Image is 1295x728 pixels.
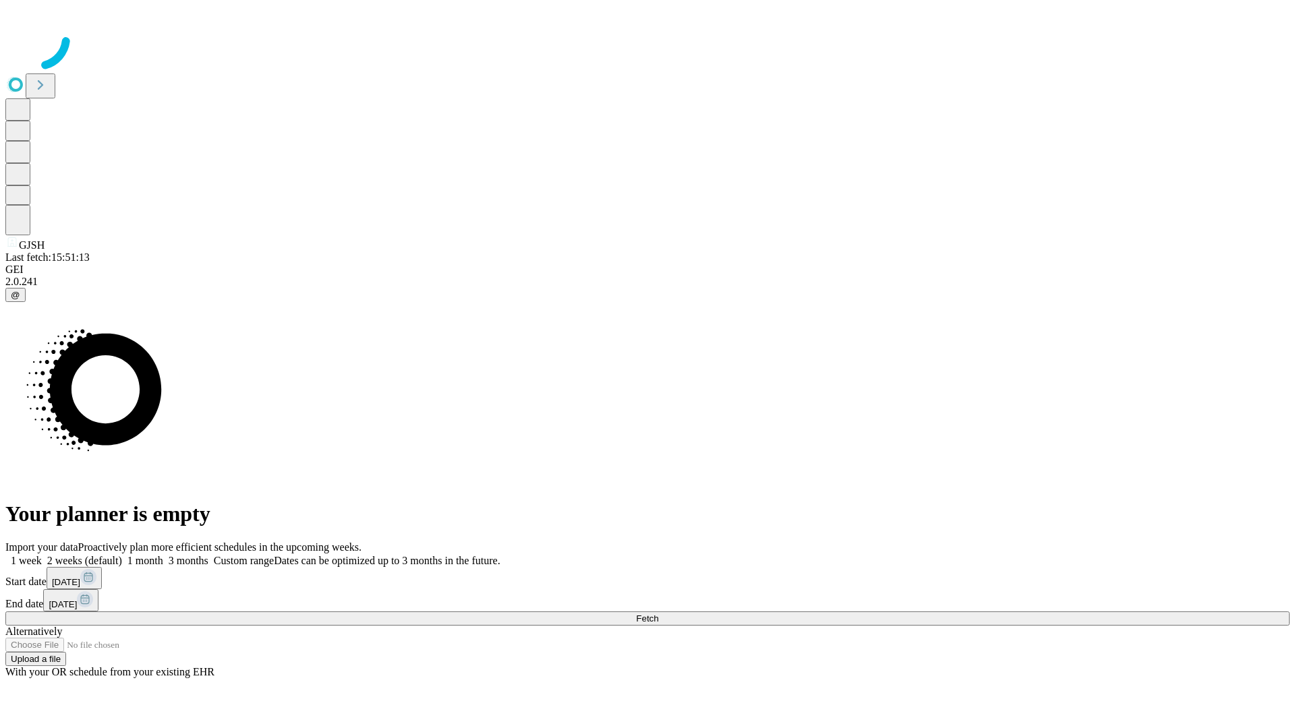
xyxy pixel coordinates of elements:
[49,599,77,609] span: [DATE]
[5,611,1290,626] button: Fetch
[636,613,658,624] span: Fetch
[5,502,1290,526] h1: Your planner is empty
[274,555,500,566] span: Dates can be optimized up to 3 months in the future.
[5,567,1290,589] div: Start date
[43,589,98,611] button: [DATE]
[78,541,362,553] span: Proactively plan more efficient schedules in the upcoming weeks.
[52,577,80,587] span: [DATE]
[5,666,214,677] span: With your OR schedule from your existing EHR
[214,555,274,566] span: Custom range
[5,288,26,302] button: @
[5,652,66,666] button: Upload a file
[5,626,62,637] span: Alternatively
[47,567,102,589] button: [DATE]
[5,264,1290,276] div: GEI
[47,555,122,566] span: 2 weeks (default)
[127,555,163,566] span: 1 month
[5,541,78,553] span: Import your data
[19,239,45,251] span: GJSH
[5,276,1290,288] div: 2.0.241
[11,290,20,300] span: @
[5,589,1290,611] div: End date
[169,555,208,566] span: 3 months
[5,251,90,263] span: Last fetch: 15:51:13
[11,555,42,566] span: 1 week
